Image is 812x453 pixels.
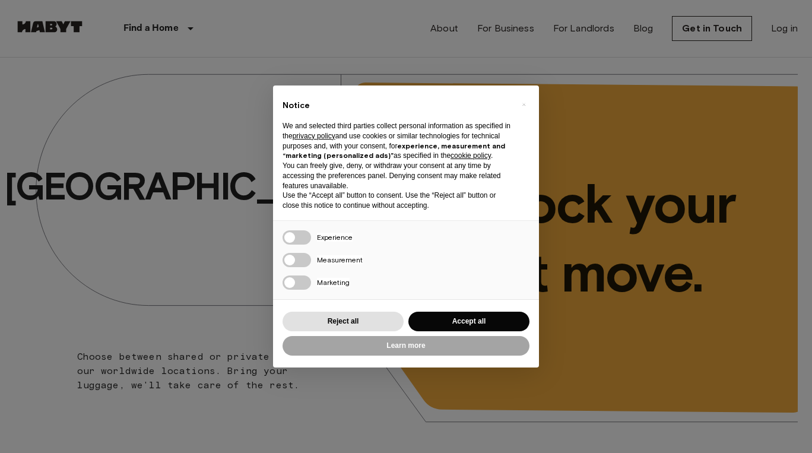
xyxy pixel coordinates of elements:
button: Accept all [408,312,529,331]
span: Measurement [317,255,363,264]
p: We and selected third parties collect personal information as specified in the and use cookies or... [283,121,510,161]
a: privacy policy [293,132,335,140]
button: Reject all [283,312,404,331]
button: Close this notice [514,95,533,114]
span: Experience [317,233,353,242]
h2: Notice [283,100,510,112]
p: You can freely give, deny, or withdraw your consent at any time by accessing the preferences pane... [283,161,510,191]
strong: experience, measurement and “marketing (personalized ads)” [283,141,505,160]
span: Marketing [317,278,350,287]
p: Use the “Accept all” button to consent. Use the “Reject all” button or close this notice to conti... [283,191,510,211]
span: × [522,97,526,112]
a: cookie policy [451,151,491,160]
button: Learn more [283,336,529,356]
